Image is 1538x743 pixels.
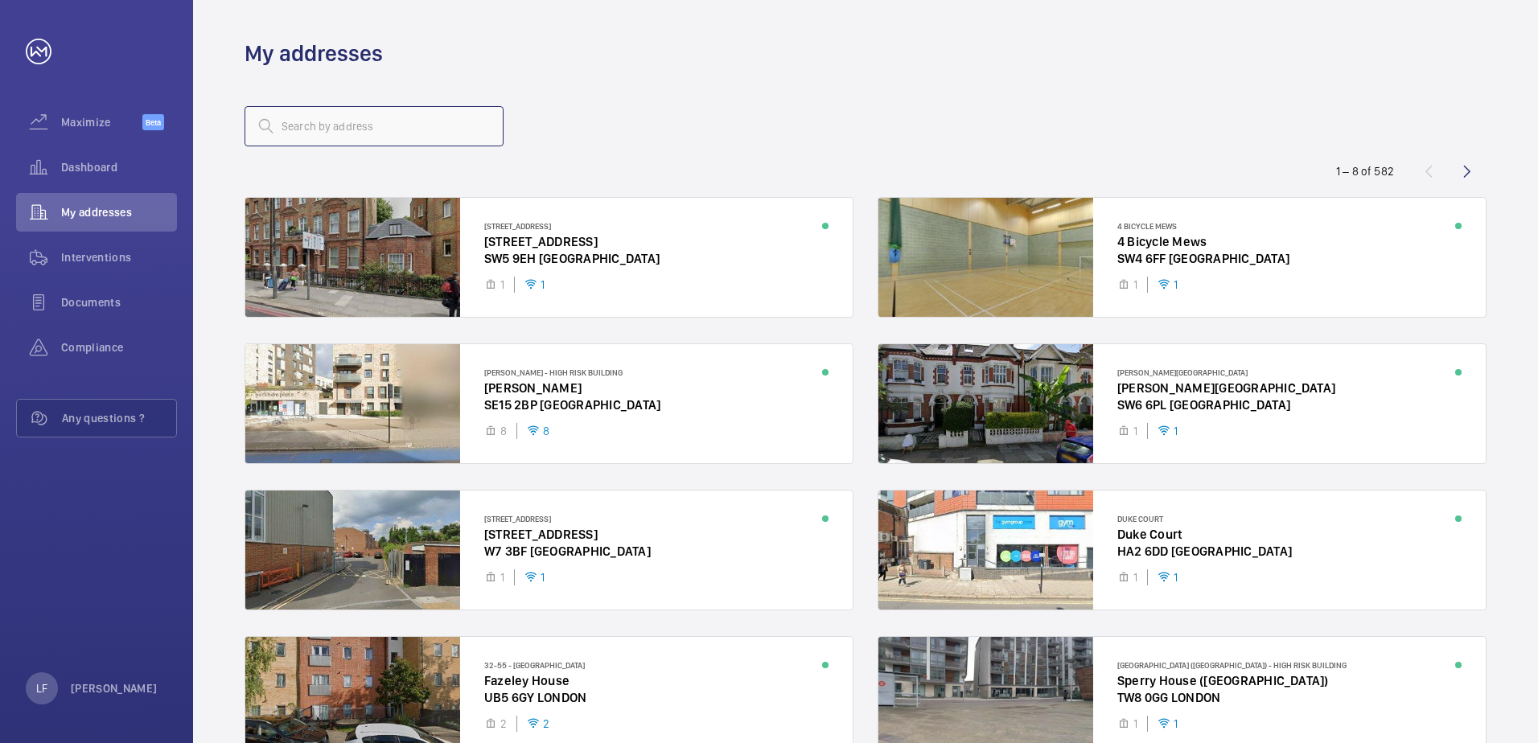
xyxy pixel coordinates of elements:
span: Any questions ? [62,410,176,426]
span: Maximize [61,114,142,130]
span: Compliance [61,339,177,355]
span: Beta [142,114,164,130]
input: Search by address [245,106,504,146]
span: Dashboard [61,159,177,175]
h1: My addresses [245,39,383,68]
span: Documents [61,294,177,310]
div: 1 – 8 of 582 [1336,163,1394,179]
p: LF [36,680,47,696]
p: [PERSON_NAME] [71,680,158,696]
span: My addresses [61,204,177,220]
span: Interventions [61,249,177,265]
